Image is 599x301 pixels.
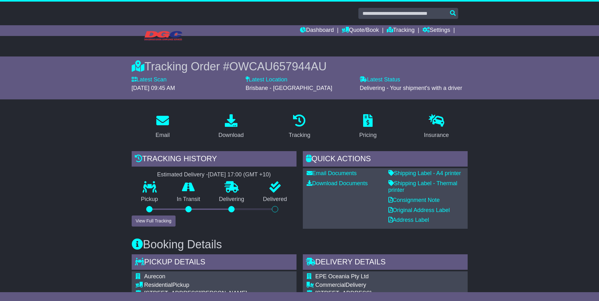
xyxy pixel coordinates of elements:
[132,85,175,91] span: [DATE] 09:45 AM
[424,131,449,139] div: Insurance
[144,290,266,297] div: [STREET_ADDRESS][PERSON_NAME]
[303,254,468,271] div: Delivery Details
[219,131,244,139] div: Download
[388,180,458,193] a: Shipping Label - Thermal printer
[315,282,437,289] div: Delivery
[132,238,468,251] h3: Booking Details
[246,76,287,83] label: Latest Location
[144,282,266,289] div: Pickup
[254,196,297,203] p: Delivered
[132,76,167,83] label: Latest Scan
[285,112,314,142] a: Tracking
[144,282,172,288] span: Residential
[387,25,415,36] a: Tracking
[132,151,297,168] div: Tracking history
[214,112,248,142] a: Download
[388,217,429,223] a: Address Label
[315,282,346,288] span: Commercial
[246,85,332,91] span: Brisbane - [GEOGRAPHIC_DATA]
[167,196,210,203] p: In Transit
[208,171,271,178] div: [DATE] 17:00 (GMT +10)
[289,131,310,139] div: Tracking
[132,60,468,73] div: Tracking Order #
[210,196,254,203] p: Delivering
[132,196,168,203] p: Pickup
[388,197,440,203] a: Consignment Note
[132,215,176,227] button: View Full Tracking
[359,131,377,139] div: Pricing
[307,170,357,176] a: Email Documents
[388,207,450,213] a: Original Address Label
[151,112,174,142] a: Email
[132,171,297,178] div: Estimated Delivery -
[300,25,334,36] a: Dashboard
[307,180,368,186] a: Download Documents
[420,112,453,142] a: Insurance
[355,112,381,142] a: Pricing
[388,170,461,176] a: Shipping Label - A4 printer
[315,273,369,280] span: EPE Oceania Pty Ltd
[342,25,379,36] a: Quote/Book
[144,273,165,280] span: Aurecon
[155,131,170,139] div: Email
[229,60,326,73] span: OWCAU657944AU
[132,254,297,271] div: Pickup Details
[303,151,468,168] div: Quick Actions
[422,25,450,36] a: Settings
[360,76,400,83] label: Latest Status
[315,290,437,297] div: [STREET_ADDRESS]
[360,85,462,91] span: Delivering - Your shipment's with a driver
